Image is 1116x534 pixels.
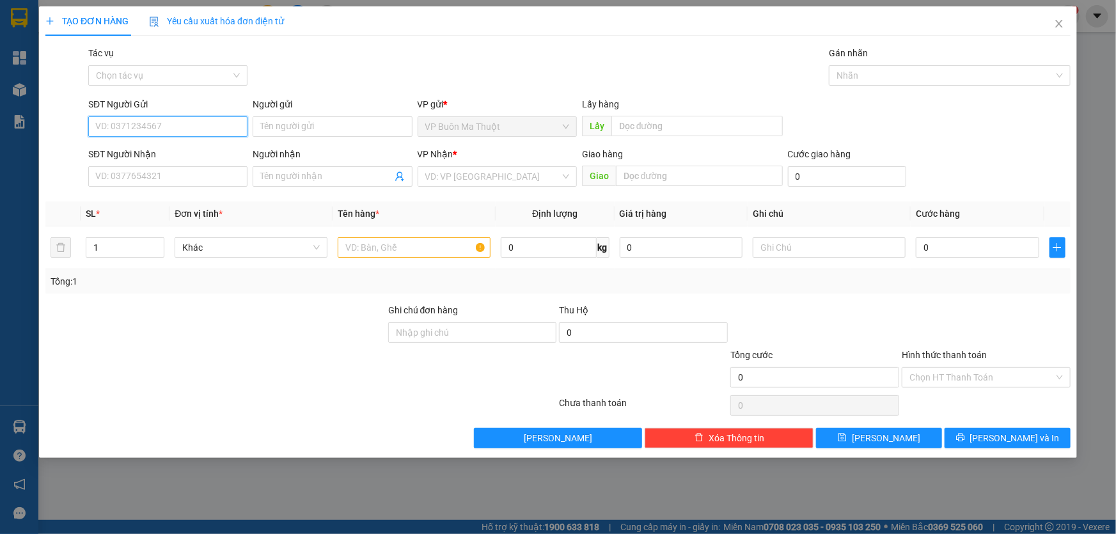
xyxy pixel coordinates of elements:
[829,48,868,58] label: Gán nhãn
[395,171,405,182] span: user-add
[45,17,54,26] span: plus
[645,428,813,448] button: deleteXóa Thông tin
[970,431,1060,445] span: [PERSON_NAME] và In
[620,237,743,258] input: 0
[175,208,223,219] span: Đơn vị tính
[149,17,159,27] img: icon
[582,116,611,136] span: Lấy
[597,237,609,258] span: kg
[582,99,619,109] span: Lấy hàng
[945,428,1071,448] button: printer[PERSON_NAME] và In
[582,149,623,159] span: Giao hàng
[709,431,764,445] span: Xóa Thông tin
[730,350,773,360] span: Tổng cước
[253,147,412,161] div: Người nhận
[51,237,71,258] button: delete
[611,116,783,136] input: Dọc đường
[524,431,592,445] span: [PERSON_NAME]
[816,428,942,448] button: save[PERSON_NAME]
[88,48,114,58] label: Tác vụ
[788,166,906,187] input: Cước giao hàng
[388,322,557,343] input: Ghi chú đơn hàng
[753,237,906,258] input: Ghi Chú
[149,16,284,26] span: Yêu cầu xuất hóa đơn điện tử
[695,433,703,443] span: delete
[902,350,987,360] label: Hình thức thanh toán
[852,431,920,445] span: [PERSON_NAME]
[45,16,129,26] span: TẠO ĐƠN HÀNG
[425,117,569,136] span: VP Buôn Ma Thuột
[748,201,911,226] th: Ghi chú
[474,428,643,448] button: [PERSON_NAME]
[1049,237,1065,258] button: plus
[418,149,453,159] span: VP Nhận
[1050,242,1065,253] span: plus
[620,208,667,219] span: Giá trị hàng
[616,166,783,186] input: Dọc đường
[956,433,965,443] span: printer
[86,208,96,219] span: SL
[1054,19,1064,29] span: close
[1041,6,1077,42] button: Close
[532,208,578,219] span: Định lượng
[916,208,960,219] span: Cước hàng
[558,396,730,418] div: Chưa thanh toán
[88,97,248,111] div: SĐT Người Gửi
[559,305,588,315] span: Thu Hộ
[338,237,491,258] input: VD: Bàn, Ghế
[253,97,412,111] div: Người gửi
[838,433,847,443] span: save
[51,274,431,288] div: Tổng: 1
[338,208,379,219] span: Tên hàng
[88,147,248,161] div: SĐT Người Nhận
[388,305,459,315] label: Ghi chú đơn hàng
[418,97,577,111] div: VP gửi
[582,166,616,186] span: Giao
[788,149,851,159] label: Cước giao hàng
[182,238,320,257] span: Khác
